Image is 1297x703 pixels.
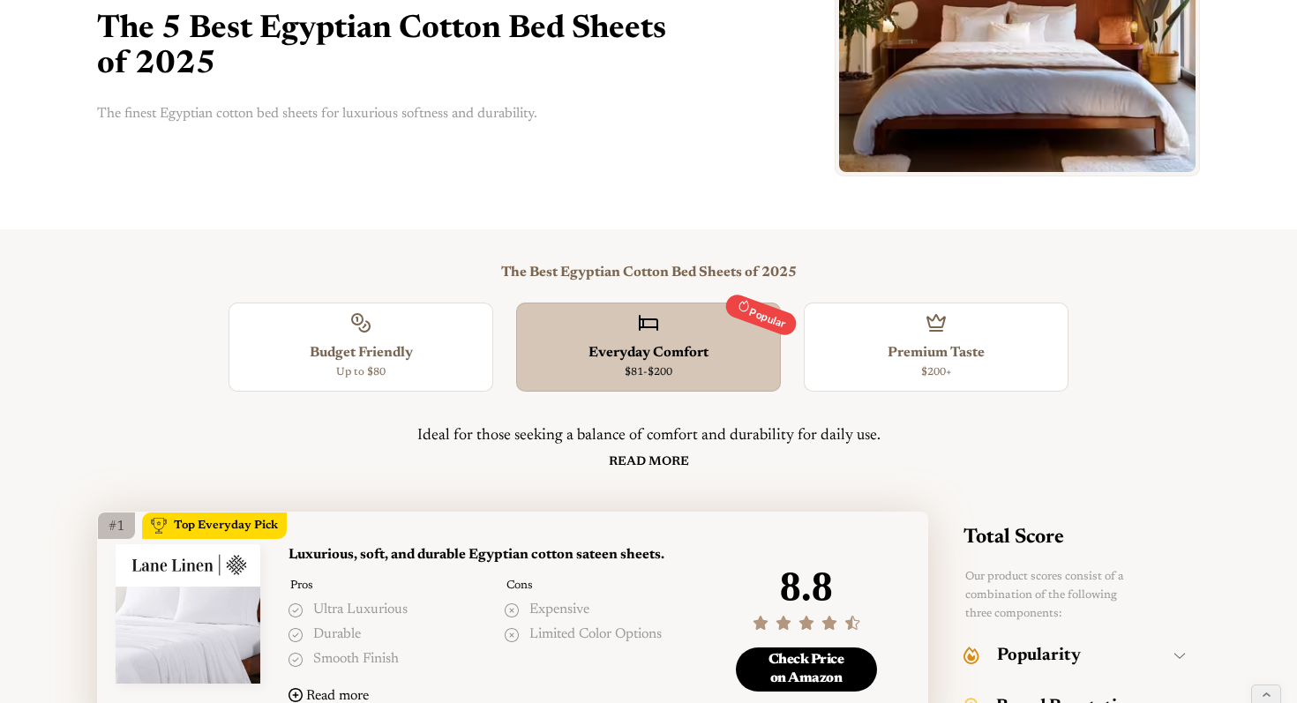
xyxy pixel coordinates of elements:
div: $200+ [813,364,1059,381]
p: Durable [313,624,361,647]
h3: Popularity [997,645,1081,666]
a: Read More [296,449,1001,476]
p: Ultra luxurious [313,599,408,622]
a: Check Priceon Amazon [736,647,877,692]
div: $81-$200 [526,364,771,381]
div: Up to $80 [238,364,484,381]
div: Premium Taste [813,342,1059,365]
div: Everyday Comfort [526,342,771,365]
h1: The 5 Best Egyptian Cotton Bed Sheets of 2025 [97,13,781,83]
img: Cons Icon [505,603,519,617]
h4: Cons [505,578,703,594]
h2: Total Score [963,526,1064,550]
h4: Pros [289,578,487,594]
img: Cons Icon [505,628,519,642]
span: Our product scores consist of a combination of the following three components: [965,571,1124,619]
div: 8.8 [780,564,833,610]
div: Top Everyday Pick [174,517,278,535]
div: 8.8 [753,564,860,633]
div: Popular [723,292,799,339]
img: Pros Icon [289,653,303,667]
img: Pros Icon [289,628,303,642]
p: The finest Egyptian cotton bed sheets for luxurious softness and durability. [97,103,781,126]
button: Popularity [963,633,1186,677]
h3: Luxurious, soft, and durable Egyptian cotton sateen sheets. [289,544,702,567]
p: Limited color options [529,624,662,647]
h3: The Best Egyptian Cotton Bed Sheets of 2025 [97,265,1200,281]
div: Budget Friendly [238,342,484,365]
div: #1 [98,512,135,539]
p: Expensive [529,599,589,622]
p: Smooth finish [313,648,399,671]
div: Ideal for those seeking a balance of comfort and durability for daily use. [296,423,1001,449]
img: Pros Icon [289,603,303,617]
